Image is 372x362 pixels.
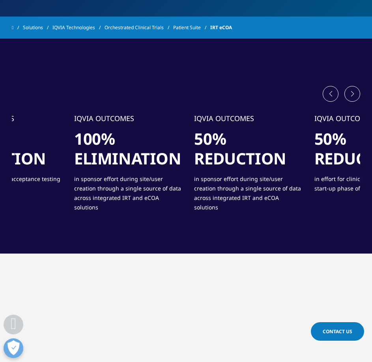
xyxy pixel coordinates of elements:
div: 3 / 4 [194,114,302,218]
button: Abrir preferencias [4,338,23,358]
div: Previous slide [323,86,338,102]
div: 2 / 4 [74,114,182,218]
p: in sponsor effort during site/user creation through a single source of data across integrated IRT... [194,174,302,218]
a: Orchestrated Clinical Trials [105,21,173,35]
h5: IQVIA OUTCOMES [194,114,302,129]
h5: IQVIA OUTCOMES [74,114,182,129]
div: Next slide [344,86,360,102]
span: Contact Us [323,328,352,335]
a: IQVIA Technologies [52,21,105,35]
span: IRT eCOA [210,21,232,35]
h1: 50% reduction [194,129,302,174]
a: Contact Us [311,322,364,341]
p: in sponsor effort during site/user creation through a single source of data across integrated IRT... [74,174,182,218]
h1: 100% elimination [74,129,182,174]
a: Solutions [23,21,52,35]
a: Patient Suite [173,21,210,35]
